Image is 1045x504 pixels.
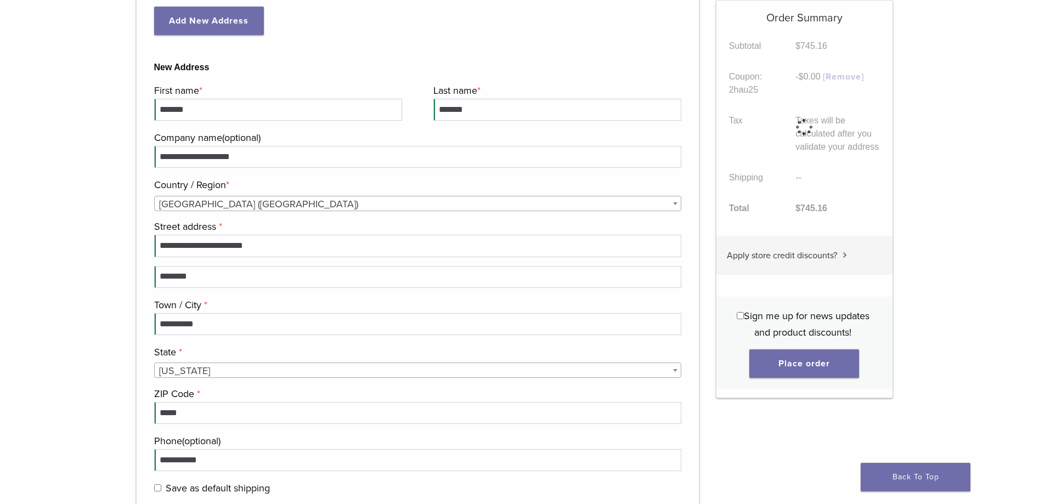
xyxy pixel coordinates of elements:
[154,177,679,193] label: Country / Region
[737,312,744,319] input: Sign me up for news updates and product discounts!
[433,82,679,99] label: Last name
[154,196,682,211] span: Country / Region
[744,310,869,338] span: Sign me up for news updates and product discounts!
[861,463,970,491] a: Back To Top
[222,132,261,144] span: (optional)
[154,363,682,378] span: Colorado
[154,297,679,313] label: Town / City
[154,344,679,360] label: State
[154,7,264,35] a: Add New Address
[749,349,859,378] button: Place order
[727,250,837,261] span: Apply store credit discounts?
[154,129,679,146] label: Company name
[154,484,161,491] input: Save as default shipping
[182,435,221,447] span: (optional)
[154,386,679,402] label: ZIP Code
[154,61,682,74] b: New Address
[154,480,679,496] label: Save as default shipping
[155,196,681,212] span: United States (US)
[154,218,679,235] label: Street address
[154,82,399,99] label: First name
[843,252,847,258] img: caret.svg
[716,1,893,25] h5: Order Summary
[154,433,679,449] label: Phone
[155,363,681,378] span: Colorado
